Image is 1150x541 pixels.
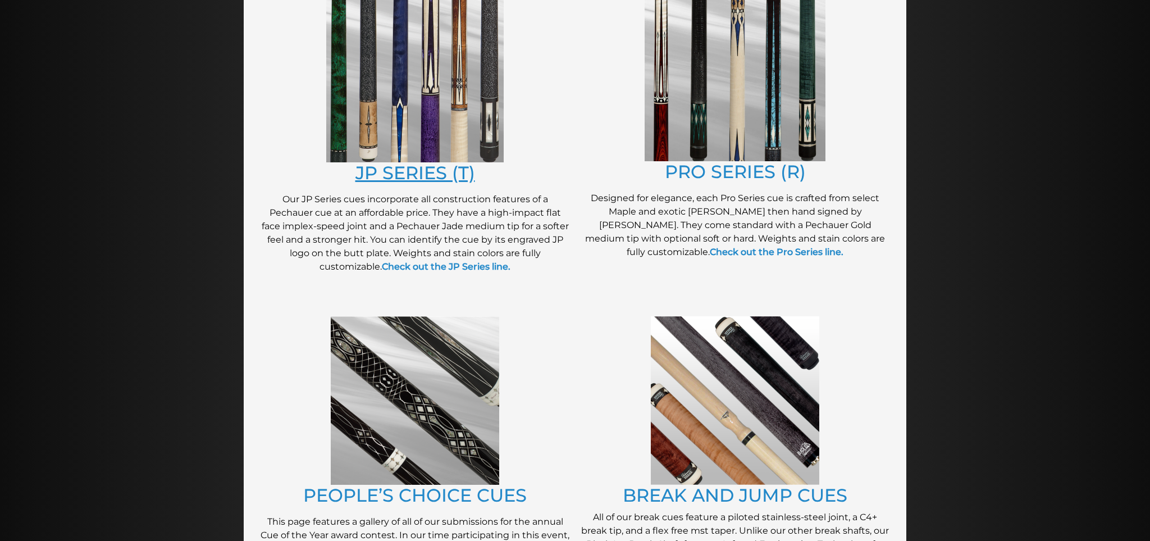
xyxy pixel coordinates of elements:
a: Check out the Pro Series line. [710,247,843,257]
a: Check out the JP Series line. [382,261,510,272]
a: JP SERIES (T) [355,162,475,184]
p: Our JP Series cues incorporate all construction features of a Pechauer cue at an affordable price... [261,193,569,274]
a: PRO SERIES (R) [665,161,806,183]
a: PEOPLE’S CHOICE CUES [303,484,527,506]
p: Designed for elegance, each Pro Series cue is crafted from select Maple and exotic [PERSON_NAME] ... [581,192,889,259]
a: BREAK AND JUMP CUES [623,484,847,506]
